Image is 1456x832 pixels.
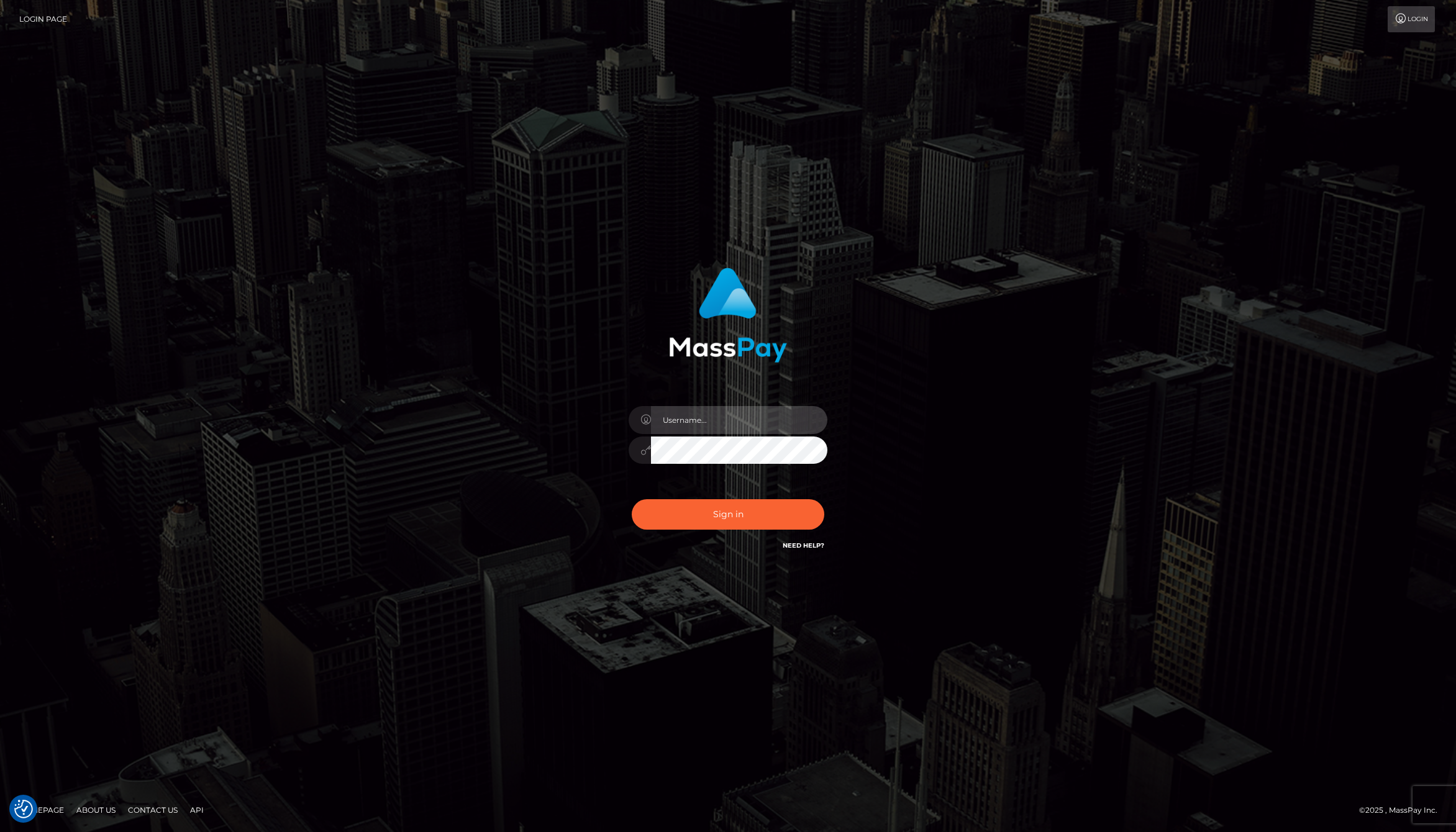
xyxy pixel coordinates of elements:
a: Login [1388,6,1435,32]
a: Homepage [14,800,69,820]
img: MassPay Login [669,268,787,363]
a: About Us [71,800,121,820]
a: Login Page [19,6,67,32]
button: Consent Preferences [14,800,33,818]
img: Revisit consent button [14,800,33,818]
div: © 2025 , MassPay Inc. [1359,803,1447,817]
a: Contact Us [123,800,183,820]
a: Need Help? [783,541,824,549]
input: Username... [651,406,827,434]
button: Sign in [632,499,824,530]
a: API [185,800,209,820]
